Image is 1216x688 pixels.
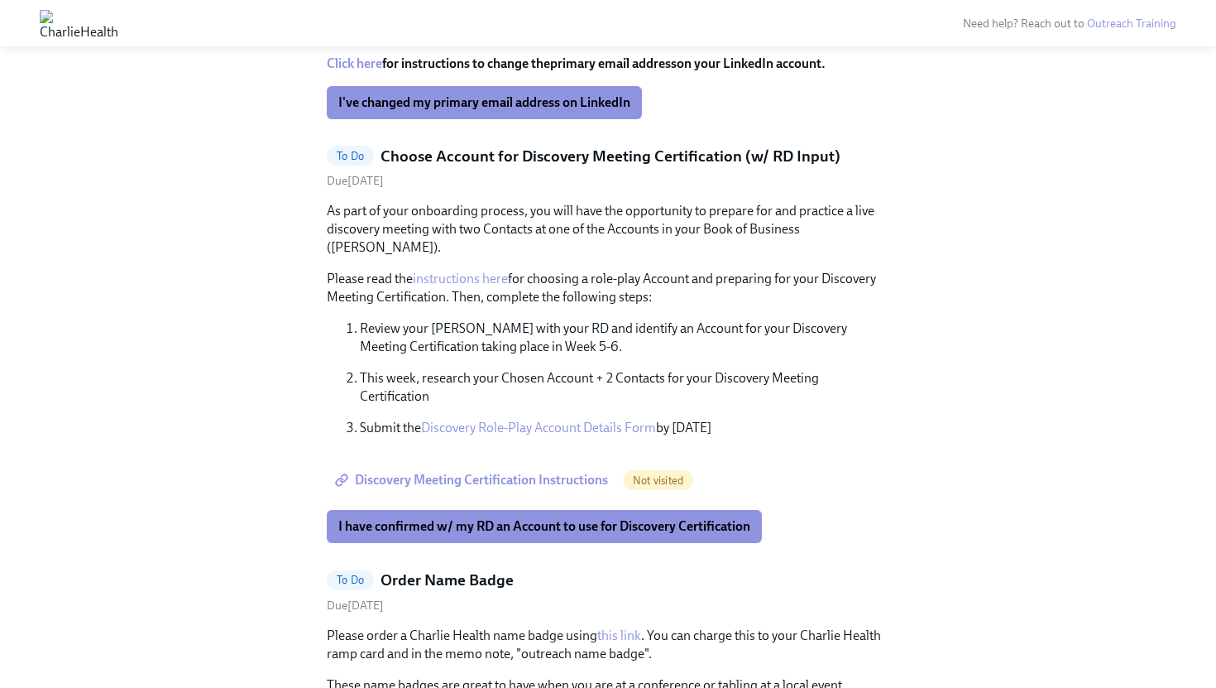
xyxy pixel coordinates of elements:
[327,510,762,543] button: I have confirmed w/ my RD an Account to use for Discovery Certification
[327,270,889,306] p: Please read the for choosing a role-play Account and preparing for your Discovery Meeting Certifi...
[338,472,608,488] span: Discovery Meeting Certification Instructions
[963,17,1176,31] span: Need help? Reach out to
[327,202,889,257] p: As part of your onboarding process, you will have the opportunity to prepare for and practice a l...
[360,320,889,356] p: Review your [PERSON_NAME] with your RD and identify an Account for your Discovery Meeting Certifi...
[327,627,889,663] p: Please order a Charlie Health name badge using . You can charge this to your Charlie Health ramp ...
[413,271,508,286] a: instructions here
[40,10,118,36] img: CharlieHealth
[327,574,374,586] span: To Do
[550,55,677,71] strong: primary email address
[327,464,620,497] a: Discovery Meeting Certification Instructions
[327,55,382,71] a: Click here
[360,369,889,406] p: This week, research your Chosen Account + 2 Contacts for your Discovery Meeting Certification
[597,628,641,643] a: this link
[327,570,889,613] a: To DoOrder Name BadgeDue[DATE]
[381,570,514,591] h5: Order Name Badge
[360,419,889,437] p: Submit the by [DATE]
[327,174,384,188] span: Thursday, August 28th 2025, 10:00 am
[327,599,384,613] span: Monday, September 1st 2025, 10:00 am
[623,474,693,487] span: Not visited
[327,55,826,71] strong: for instructions to change the on your LinkedIn account.
[381,146,840,167] h5: Choose Account for Discovery Meeting Certification (w/ RD Input)
[327,86,642,119] button: I've changed my primary email address on LinkedIn
[1087,17,1176,31] a: Outreach Training
[421,420,656,435] a: Discovery Role-Play Account Details Form
[327,150,374,162] span: To Do
[327,146,889,190] a: To DoChoose Account for Discovery Meeting Certification (w/ RD Input)Due[DATE]
[338,518,750,535] span: I have confirmed w/ my RD an Account to use for Discovery Certification
[338,94,630,111] span: I've changed my primary email address on LinkedIn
